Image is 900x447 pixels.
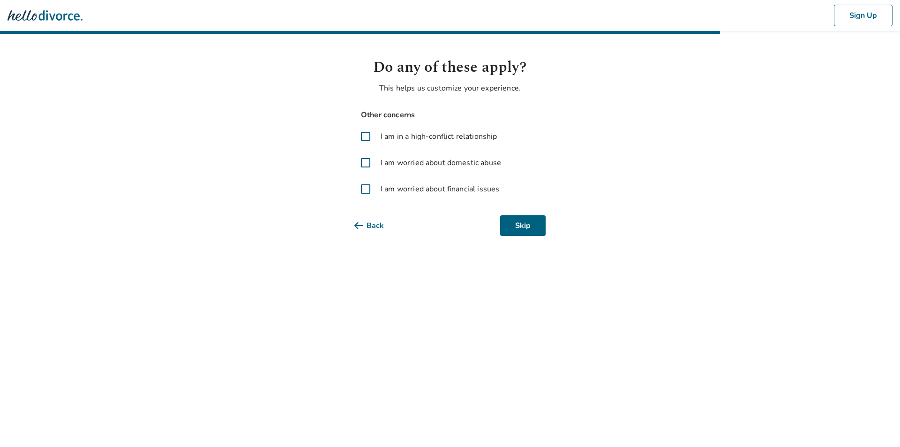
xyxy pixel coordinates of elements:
p: This helps us customize your experience. [354,83,546,94]
iframe: Chat Widget [853,402,900,447]
button: Back [354,215,399,236]
span: I am worried about domestic abuse [381,157,501,168]
button: Skip [500,215,546,236]
span: Other concerns [354,109,546,121]
span: I am in a high-conflict relationship [381,131,497,142]
img: Hello Divorce Logo [7,6,82,25]
button: Sign Up [834,5,892,26]
span: I am worried about financial issues [381,183,499,195]
h1: Do any of these apply? [354,56,546,79]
